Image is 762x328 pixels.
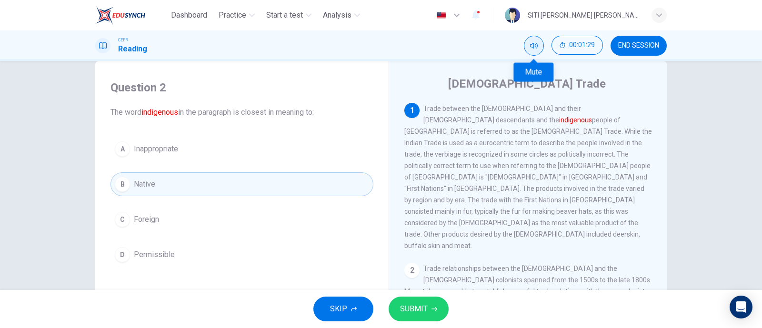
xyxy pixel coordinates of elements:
span: Practice [219,10,246,21]
span: SUBMIT [400,302,428,316]
h1: Reading [118,43,147,55]
font: indigenous [141,108,178,117]
button: CForeign [110,208,373,231]
button: SKIP [313,297,373,321]
div: Hide [551,36,603,56]
div: Open Intercom Messenger [730,296,752,318]
span: Analysis [323,10,351,21]
span: SKIP [330,302,347,316]
div: SITI [PERSON_NAME] [PERSON_NAME] [528,10,640,21]
button: Practice [215,7,259,24]
font: indigenous [559,116,592,124]
span: END SESSION [618,42,659,50]
span: 00:01:29 [569,41,595,49]
h4: Question 2 [110,80,373,95]
div: D [115,247,130,262]
button: Dashboard [167,7,211,24]
div: 2 [404,263,420,278]
button: Analysis [319,7,364,24]
button: SUBMIT [389,297,449,321]
div: A [115,141,130,157]
img: EduSynch logo [95,6,145,25]
button: BNative [110,172,373,196]
button: DPermissible [110,243,373,267]
span: Inappropriate [134,143,178,155]
span: The word in the paragraph is closest in meaning to: [110,107,373,118]
h4: [DEMOGRAPHIC_DATA] Trade [448,76,606,91]
span: Permissible [134,249,175,260]
div: 1 [404,103,420,118]
img: en [435,12,447,19]
img: Profile picture [505,8,520,23]
a: EduSynch logo [95,6,167,25]
span: Native [134,179,155,190]
div: B [115,177,130,192]
span: CEFR [118,37,128,43]
span: Dashboard [171,10,207,21]
button: AInappropriate [110,137,373,161]
div: Mute [513,63,553,82]
button: 00:01:29 [551,36,603,55]
span: Foreign [134,214,159,225]
div: Mute [524,36,544,56]
span: Trade between the [DEMOGRAPHIC_DATA] and their [DEMOGRAPHIC_DATA] descendants and the people of [... [404,105,652,249]
button: END SESSION [611,36,667,56]
button: Start a test [262,7,315,24]
div: C [115,212,130,227]
span: Start a test [266,10,303,21]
